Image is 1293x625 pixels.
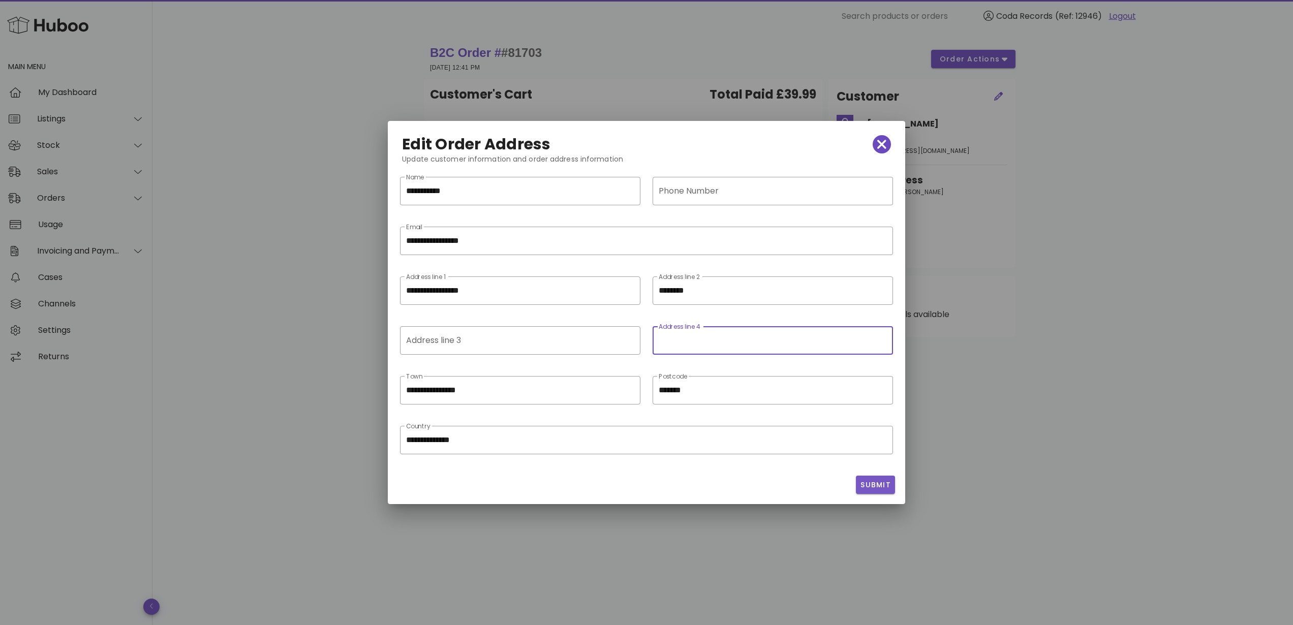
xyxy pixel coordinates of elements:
[659,323,701,331] label: Address line 4
[856,476,895,494] button: Submit
[659,273,700,281] label: Address line 2
[402,136,551,152] h2: Edit Order Address
[406,273,446,281] label: Address line 1
[659,373,687,381] label: Postcode
[860,480,891,490] span: Submit
[406,373,422,381] label: Town
[406,423,430,430] label: Country
[406,174,424,181] label: Name
[394,153,899,173] div: Update customer information and order address information
[406,224,422,231] label: Email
